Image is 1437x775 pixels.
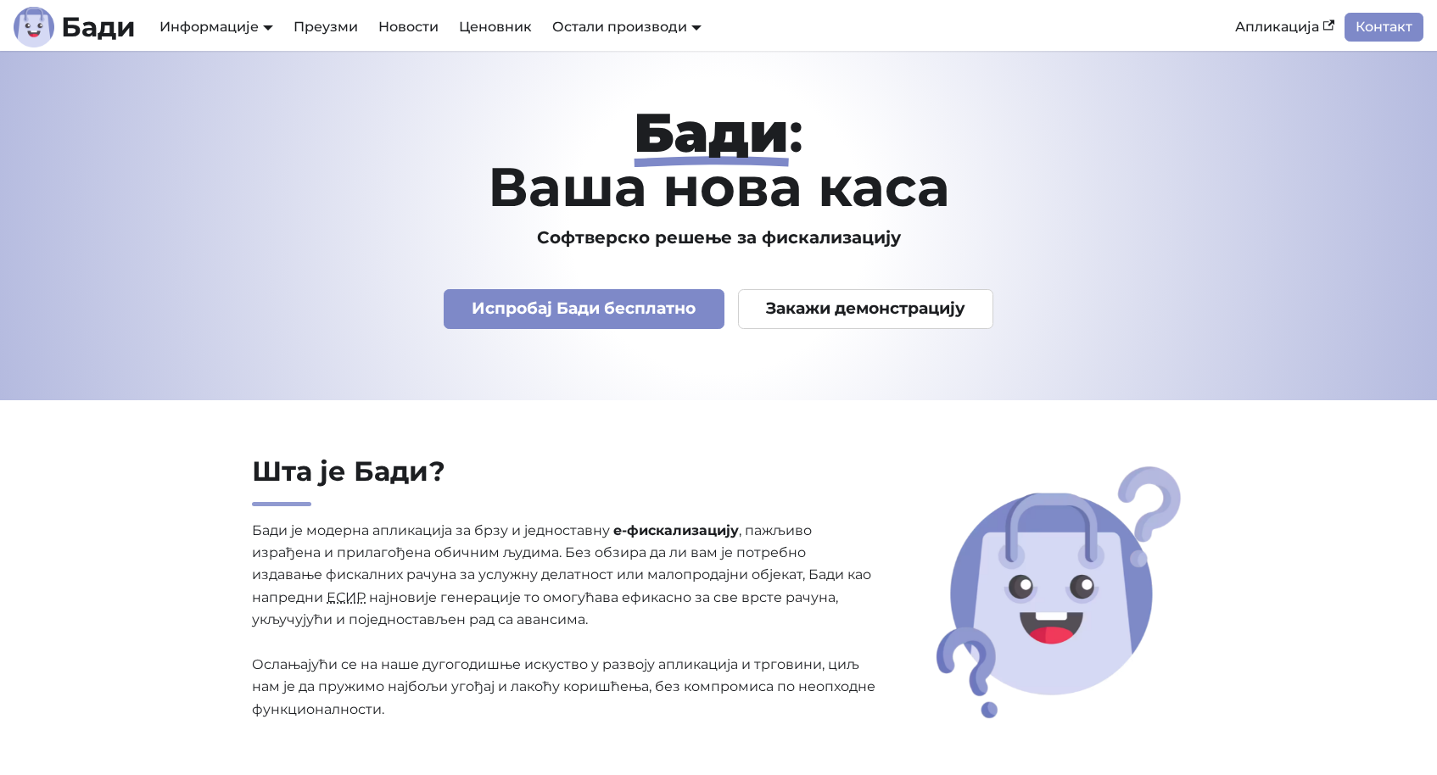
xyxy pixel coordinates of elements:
p: Бади је модерна апликација за брзу и једноставну , пажљиво израђена и прилагођена обичним људима.... [252,520,878,722]
a: Закажи демонстрацију [738,289,994,329]
h2: Шта је Бади? [252,454,878,506]
a: Преузми [283,13,368,42]
strong: Бади [634,99,789,165]
a: ЛогоБади [14,7,136,47]
h3: Софтверско решење за фискализацију [172,227,1265,248]
a: Апликација [1225,13,1345,42]
img: Лого [14,7,54,47]
strong: е-фискализацију [613,522,739,538]
abbr: Електронски систем за издавање рачуна [327,589,366,605]
a: Контакт [1345,13,1423,42]
a: Остали производи [552,19,702,35]
a: Информације [159,19,273,35]
a: Ценовник [449,13,542,42]
b: Бади [61,14,136,41]
img: Шта је Бади? [931,460,1187,724]
h1: : Ваша нова каса [172,105,1265,214]
a: Новости [368,13,449,42]
a: Испробај Бади бесплатно [444,289,724,329]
